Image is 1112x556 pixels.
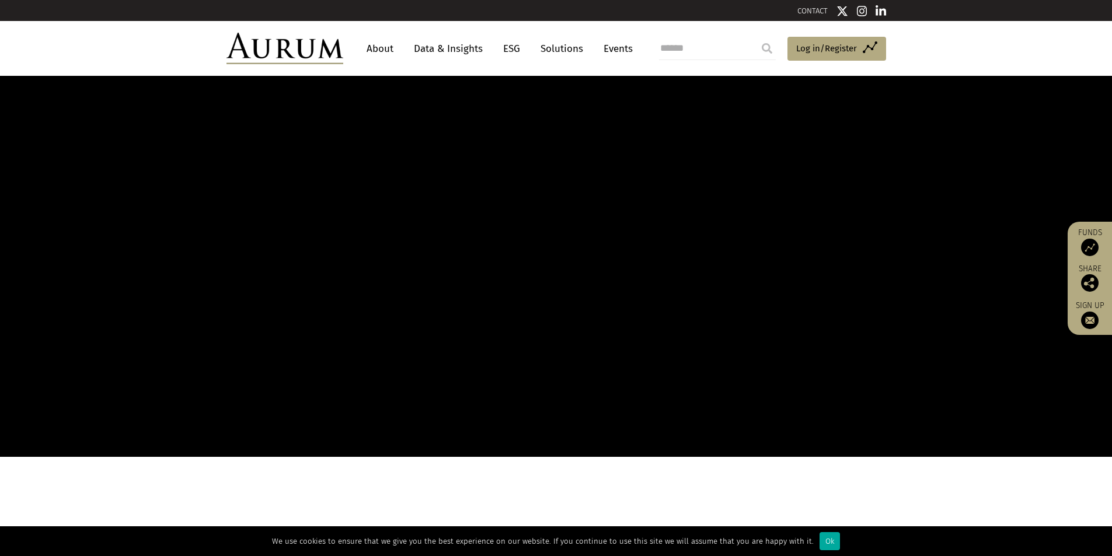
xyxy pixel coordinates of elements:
a: CONTACT [797,6,828,15]
a: Sign up [1073,300,1106,329]
a: About [361,38,399,60]
div: Share [1073,265,1106,292]
a: ESG [497,38,526,60]
img: Sign up to our newsletter [1081,312,1099,329]
input: Submit [755,37,779,60]
a: Events [598,38,633,60]
a: Funds [1073,228,1106,256]
a: Data & Insights [408,38,489,60]
a: Log in/Register [787,37,886,61]
img: Aurum [226,33,343,64]
div: Ok [820,532,840,550]
img: Share this post [1081,274,1099,292]
img: Linkedin icon [876,5,886,17]
img: Access Funds [1081,239,1099,256]
img: Twitter icon [836,5,848,17]
a: Solutions [535,38,589,60]
img: Instagram icon [857,5,867,17]
span: Log in/Register [796,41,857,55]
